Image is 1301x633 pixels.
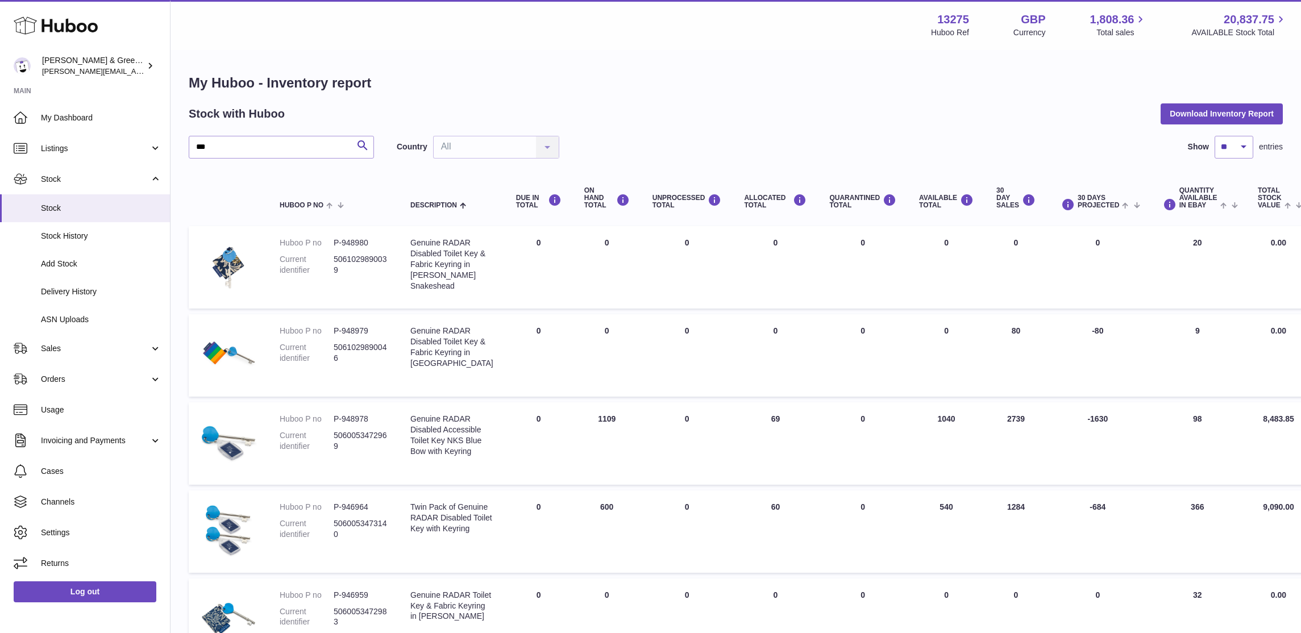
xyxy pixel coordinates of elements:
[41,343,149,354] span: Sales
[334,414,388,424] dd: P-948978
[1259,141,1283,152] span: entries
[334,326,388,336] dd: P-948979
[41,435,149,446] span: Invoicing and Payments
[397,141,427,152] label: Country
[410,414,493,457] div: Genuine RADAR Disabled Accessible Toilet Key NKS Blue Bow with Keyring
[1149,226,1246,309] td: 20
[516,194,562,209] div: DUE IN TOTAL
[410,590,493,622] div: Genuine RADAR Toilet Key & Fabric Keyring in [PERSON_NAME]
[505,402,573,485] td: 0
[733,402,818,485] td: 69
[410,502,493,534] div: Twin Pack of Genuine RADAR Disabled Toilet Key with Keyring
[584,187,630,210] div: ON HAND Total
[1096,27,1147,38] span: Total sales
[861,238,865,247] span: 0
[280,326,334,336] dt: Huboo P no
[41,203,161,214] span: Stock
[1149,490,1246,573] td: 366
[931,27,969,38] div: Huboo Ref
[505,490,573,573] td: 0
[410,326,493,369] div: Genuine RADAR Disabled Toilet Key & Fabric Keyring in [GEOGRAPHIC_DATA]
[641,490,733,573] td: 0
[1258,187,1282,210] span: Total stock value
[1271,238,1286,247] span: 0.00
[1263,414,1294,423] span: 8,483.85
[280,606,334,628] dt: Current identifier
[1149,402,1246,485] td: 98
[1271,326,1286,335] span: 0.00
[41,286,161,297] span: Delivery History
[829,194,896,209] div: QUARANTINED Total
[41,174,149,185] span: Stock
[908,402,985,485] td: 1040
[1047,490,1149,573] td: -684
[41,259,161,269] span: Add Stock
[1191,27,1287,38] span: AVAILABLE Stock Total
[280,430,334,452] dt: Current identifier
[985,314,1047,397] td: 80
[41,558,161,569] span: Returns
[573,402,641,485] td: 1109
[505,226,573,309] td: 0
[641,402,733,485] td: 0
[280,342,334,364] dt: Current identifier
[334,518,388,540] dd: 5060053473140
[1078,194,1119,209] span: 30 DAYS PROJECTED
[200,414,257,470] img: product image
[1047,402,1149,485] td: -1630
[42,55,144,77] div: [PERSON_NAME] & Green Ltd
[733,490,818,573] td: 60
[280,590,334,601] dt: Huboo P no
[41,405,161,415] span: Usage
[200,502,257,559] img: product image
[280,502,334,513] dt: Huboo P no
[41,466,161,477] span: Cases
[641,314,733,397] td: 0
[14,581,156,602] a: Log out
[641,226,733,309] td: 0
[41,527,161,538] span: Settings
[573,314,641,397] td: 0
[410,202,457,209] span: Description
[280,202,323,209] span: Huboo P no
[189,106,285,122] h2: Stock with Huboo
[861,590,865,599] span: 0
[1179,187,1217,210] span: Quantity Available in eBay
[41,497,161,507] span: Channels
[573,226,641,309] td: 0
[334,430,388,452] dd: 5060053472969
[1271,590,1286,599] span: 0.00
[908,490,985,573] td: 540
[41,143,149,154] span: Listings
[1161,103,1283,124] button: Download Inventory Report
[937,12,969,27] strong: 13275
[42,66,228,76] span: [PERSON_NAME][EMAIL_ADDRESS][DOMAIN_NAME]
[410,238,493,291] div: Genuine RADAR Disabled Toilet Key & Fabric Keyring in [PERSON_NAME] Snakeshead
[985,402,1047,485] td: 2739
[334,590,388,601] dd: P-946959
[1191,12,1287,38] a: 20,837.75 AVAILABLE Stock Total
[919,194,974,209] div: AVAILABLE Total
[861,326,865,335] span: 0
[1090,12,1134,27] span: 1,808.36
[861,502,865,511] span: 0
[334,238,388,248] dd: P-948980
[1263,502,1294,511] span: 9,090.00
[733,314,818,397] td: 0
[908,226,985,309] td: 0
[334,606,388,628] dd: 5060053472983
[280,238,334,248] dt: Huboo P no
[1149,314,1246,397] td: 9
[14,57,31,74] img: ellen@bluebadgecompany.co.uk
[1188,141,1209,152] label: Show
[1090,12,1148,38] a: 1,808.36 Total sales
[652,194,722,209] div: UNPROCESSED Total
[996,187,1036,210] div: 30 DAY SALES
[1224,12,1274,27] span: 20,837.75
[1013,27,1046,38] div: Currency
[744,194,807,209] div: ALLOCATED Total
[280,254,334,276] dt: Current identifier
[1047,314,1149,397] td: -80
[41,231,161,241] span: Stock History
[908,314,985,397] td: 0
